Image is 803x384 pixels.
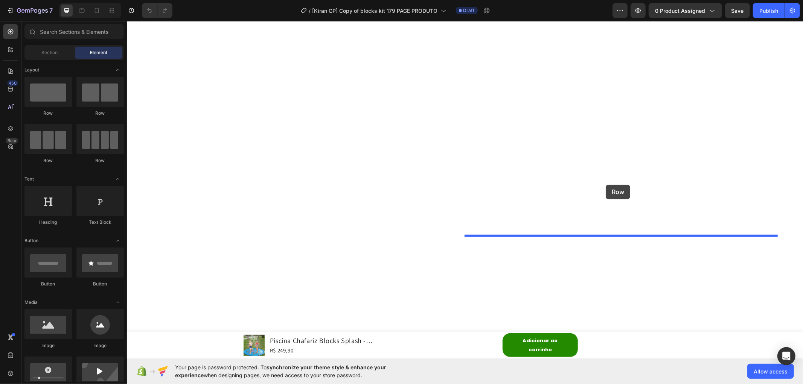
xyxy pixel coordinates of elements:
[753,3,785,18] button: Publish
[649,3,722,18] button: 0 product assigned
[754,367,788,375] span: Allow access
[76,342,124,349] div: Image
[76,281,124,287] div: Button
[49,6,53,15] p: 7
[24,176,34,182] span: Text
[24,24,124,39] input: Search Sections & Elements
[309,7,311,15] span: /
[376,312,451,336] button: Adicionar ao carrinho
[24,237,38,244] span: Button
[6,138,18,144] div: Beta
[175,364,386,378] span: synchronize your theme style & enhance your experience
[127,21,803,358] iframe: Design area
[24,110,72,117] div: Row
[112,173,124,185] span: Toggle open
[24,157,72,164] div: Row
[24,299,38,306] span: Media
[24,342,72,349] div: Image
[24,281,72,287] div: Button
[42,49,58,56] span: Section
[112,235,124,247] span: Toggle open
[90,49,107,56] span: Element
[76,110,124,117] div: Row
[777,347,795,365] div: Open Intercom Messenger
[759,7,778,15] div: Publish
[385,315,442,333] div: Adicionar ao carrinho
[142,3,172,18] div: Undo/Redo
[747,364,794,379] button: Allow access
[7,80,18,86] div: 450
[312,7,438,15] span: [Kiran GP] Copy of blocks kit 179 PAGE PRODUTO
[142,325,263,334] div: R$ 249,90
[175,363,416,379] span: Your page is password protected. To when designing pages, we need access to your store password.
[3,3,56,18] button: 7
[112,64,124,76] span: Toggle open
[76,157,124,164] div: Row
[24,219,72,226] div: Heading
[76,219,124,226] div: Text Block
[463,7,475,14] span: Draft
[112,296,124,308] span: Toggle open
[142,314,263,325] h1: Piscina Chafariz Blocks Splash - Promoção especial de verão
[731,8,744,14] span: Save
[655,7,705,15] span: 0 product assigned
[24,67,39,73] span: Layout
[725,3,750,18] button: Save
